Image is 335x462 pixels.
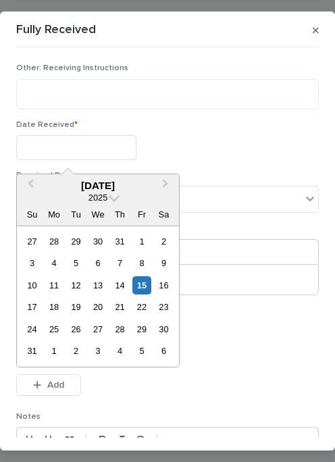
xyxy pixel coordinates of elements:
[169,435,179,446] strong: •••
[67,276,85,294] div: Choose Tuesday, August 12th, 2025
[111,254,129,272] div: Choose Thursday, August 7th, 2025
[16,23,96,38] p: Fully Received
[67,205,85,224] div: Tu
[45,276,63,294] div: Choose Monday, August 11th, 2025
[67,298,85,316] div: Choose Tuesday, August 19th, 2025
[88,232,107,251] div: Choose Wednesday, July 30th, 2025
[16,413,41,421] span: Notes
[132,342,151,360] div: Choose Friday, September 5th, 2025
[88,320,107,338] div: Choose Wednesday, August 27th, 2025
[111,276,129,294] div: Choose Thursday, August 14th, 2025
[88,276,107,294] div: Choose Wednesday, August 13th, 2025
[164,432,183,448] button: •••
[88,192,107,203] span: 2025
[47,380,64,390] span: Add
[88,298,107,316] div: Choose Wednesday, August 20th, 2025
[155,254,173,272] div: Choose Saturday, August 9th, 2025
[18,176,40,197] button: Previous Month
[45,342,63,360] div: Choose Monday, September 1st, 2025
[23,320,41,338] div: Choose Sunday, August 24th, 2025
[132,298,151,316] div: Choose Friday, August 22nd, 2025
[111,298,129,316] div: Choose Thursday, August 21st, 2025
[45,232,63,251] div: Choose Monday, July 28th, 2025
[17,180,179,192] div: [DATE]
[23,276,41,294] div: Choose Sunday, August 10th, 2025
[155,320,173,338] div: Choose Saturday, August 30th, 2025
[67,320,85,338] div: Choose Tuesday, August 26th, 2025
[111,342,129,360] div: Choose Thursday, September 4th, 2025
[45,298,63,316] div: Choose Monday, August 18th, 2025
[16,121,78,129] span: Date Received
[111,205,129,224] div: Th
[132,320,151,338] div: Choose Friday, August 29th, 2025
[111,320,129,338] div: Choose Thursday, August 28th, 2025
[88,254,107,272] div: Choose Wednesday, August 6th, 2025
[156,176,178,197] button: Next Month
[155,342,173,360] div: Choose Saturday, September 6th, 2025
[45,320,63,338] div: Choose Monday, August 25th, 2025
[155,298,173,316] div: Choose Saturday, August 23rd, 2025
[155,232,173,251] div: Choose Saturday, August 2nd, 2025
[67,342,85,360] div: Choose Tuesday, September 2nd, 2025
[23,232,41,251] div: Choose Sunday, July 27th, 2025
[88,205,107,224] div: We
[16,374,81,396] button: Add
[23,205,41,224] div: Su
[16,64,128,72] span: Other: Receiving Instructions
[45,254,63,272] div: Choose Monday, August 4th, 2025
[67,232,85,251] div: Choose Tuesday, July 29th, 2025
[155,276,173,294] div: Choose Saturday, August 16th, 2025
[23,342,41,360] div: Choose Sunday, August 31st, 2025
[23,254,41,272] div: Choose Sunday, August 3rd, 2025
[23,298,41,316] div: Choose Sunday, August 17th, 2025
[111,232,129,251] div: Choose Thursday, July 31st, 2025
[67,254,85,272] div: Choose Tuesday, August 5th, 2025
[132,205,151,224] div: Fr
[132,254,151,272] div: Choose Friday, August 8th, 2025
[155,205,173,224] div: Sa
[132,276,151,294] div: Choose Friday, August 15th, 2025
[21,230,174,362] div: month 2025-08
[88,342,107,360] div: Choose Wednesday, September 3rd, 2025
[132,232,151,251] div: Choose Friday, August 1st, 2025
[45,205,63,224] div: Mo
